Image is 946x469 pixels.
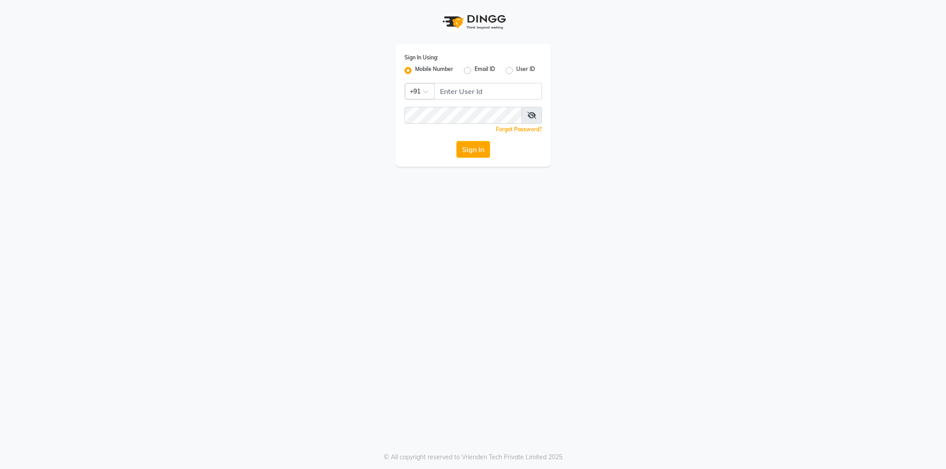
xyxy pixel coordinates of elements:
img: logo1.svg [438,9,509,35]
label: Email ID [475,65,495,76]
a: Forgot Password? [496,126,542,133]
input: Username [404,107,522,124]
button: Sign In [456,141,490,158]
label: Mobile Number [415,65,453,76]
label: Sign In Using: [404,54,438,62]
input: Username [434,83,542,100]
label: User ID [516,65,535,76]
